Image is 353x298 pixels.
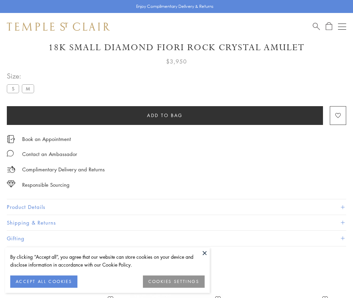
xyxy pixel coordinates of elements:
img: icon_delivery.svg [7,165,15,174]
span: Size: [7,70,37,82]
button: Add to bag [7,106,323,125]
a: Search [313,22,320,31]
label: M [22,84,34,93]
img: icon_sourcing.svg [7,181,15,187]
div: Responsible Sourcing [22,181,70,189]
p: Complimentary Delivery and Returns [22,165,105,174]
button: ACCEPT ALL COOKIES [10,275,77,288]
label: S [7,84,19,93]
div: By clicking “Accept all”, you agree that our website can store cookies on your device and disclos... [10,253,205,269]
img: MessageIcon-01_2.svg [7,150,14,157]
button: COOKIES SETTINGS [143,275,205,288]
button: Gifting [7,231,346,246]
button: Open navigation [338,23,346,31]
div: Contact an Ambassador [22,150,77,158]
img: Temple St. Clair [7,23,110,31]
span: $3,950 [166,57,187,66]
span: Add to bag [147,112,183,119]
a: Book an Appointment [22,135,71,143]
button: Shipping & Returns [7,215,346,230]
p: Enjoy Complimentary Delivery & Returns [136,3,214,10]
a: Open Shopping Bag [326,22,332,31]
h1: 18K Small Diamond Fiori Rock Crystal Amulet [7,42,346,54]
img: icon_appointment.svg [7,135,15,143]
button: Product Details [7,199,346,215]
